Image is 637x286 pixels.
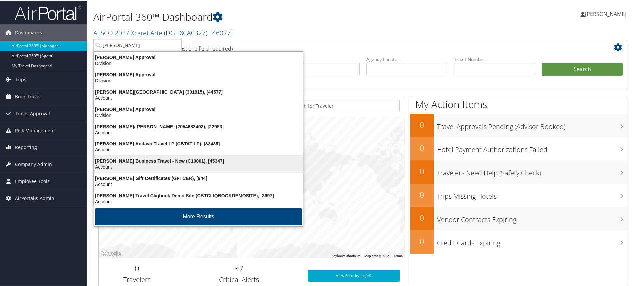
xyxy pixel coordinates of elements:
h3: Vendor Contracts Expiring [437,211,628,224]
h3: Critical Alerts [180,274,298,284]
div: Account [90,198,307,204]
div: Division [90,112,307,118]
h2: 0 [410,188,434,200]
div: [PERSON_NAME] Approval [90,71,307,77]
h1: AirPortal 360™ Dashboard [93,9,453,23]
div: Account [90,163,307,169]
a: [PERSON_NAME] [580,3,633,23]
div: [PERSON_NAME][GEOGRAPHIC_DATA] (301915), [44577] [90,88,307,94]
a: 0Trips Missing Hotels [410,183,628,206]
button: Keyboard shortcuts [332,253,360,258]
div: [PERSON_NAME] Travel Cliqbook Demo Site (CBTCLIQBOOKDEMOSITE), [3697] [90,192,307,198]
div: Account [90,146,307,152]
span: Book Travel [15,88,41,104]
button: Search [542,62,623,75]
span: Map data ©2025 [364,253,389,257]
span: [PERSON_NAME] [585,10,626,17]
a: 0Travel Approvals Pending (Advisor Booked) [410,113,628,137]
h2: 37 [180,262,298,273]
div: [PERSON_NAME]/[PERSON_NAME] (2054683402), [22953] [90,123,307,129]
span: Company Admin [15,155,52,172]
span: Trips [15,71,26,87]
a: 0Hotel Payment Authorizations Failed [410,137,628,160]
span: Risk Management [15,122,55,138]
a: 0Travelers Need Help (Safety Check) [410,160,628,183]
a: View SecurityLogic® [308,269,400,281]
span: AirPortal® Admin [15,189,54,206]
h1: My Action Items [410,97,628,111]
img: airportal-logo.png [15,4,81,20]
h3: Travel Approvals Pending (Advisor Booked) [437,118,628,131]
h3: Trips Missing Hotels [437,188,628,200]
h3: Travelers Need Help (Safety Check) [437,164,628,177]
div: Account [90,181,307,187]
span: , [ 46077 ] [207,28,233,37]
h2: 0 [410,235,434,246]
input: Search for Traveler [282,99,400,111]
div: [PERSON_NAME] Gift Certificates (GFTCER), [944] [90,175,307,181]
h2: 0 [410,212,434,223]
h2: 0 [410,119,434,130]
h2: Airtinerary Lookup [104,41,579,53]
div: [PERSON_NAME] Approval [90,106,307,112]
div: [PERSON_NAME] Approval [90,54,307,60]
span: Reporting [15,139,37,155]
span: Dashboards [15,24,42,40]
h2: 0 [410,165,434,176]
img: Google [100,249,122,258]
label: Ticket Number: [454,55,535,62]
h3: Hotel Payment Authorizations Failed [437,141,628,154]
h3: Credit Cards Expiring [437,234,628,247]
span: Travel Approval [15,105,50,121]
div: Account [90,129,307,135]
button: More Results [95,208,302,225]
div: Division [90,60,307,66]
span: (at least one field required) [169,44,233,52]
div: Division [90,77,307,83]
div: [PERSON_NAME] Business Travel - New (C10001), [45347] [90,157,307,163]
a: Open this area in Google Maps (opens a new window) [100,249,122,258]
a: 0Vendor Contracts Expiring [410,206,628,230]
h2: 0 [104,262,170,273]
a: Terms (opens in new tab) [393,253,403,257]
a: 0Credit Cards Expiring [410,230,628,253]
label: Agency Locator: [366,55,447,62]
h2: 0 [410,142,434,153]
label: Last Name: [279,55,360,62]
span: ( DGHXCA0327 ) [164,28,207,37]
input: Search Accounts [94,38,181,51]
h3: Travelers [104,274,170,284]
div: Account [90,94,307,100]
span: Employee Tools [15,172,50,189]
div: [PERSON_NAME] Andavo Travel LP (CBTAT LP), [32485] [90,140,307,146]
a: ALSCO 2027 Xcaret Arte [93,28,233,37]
